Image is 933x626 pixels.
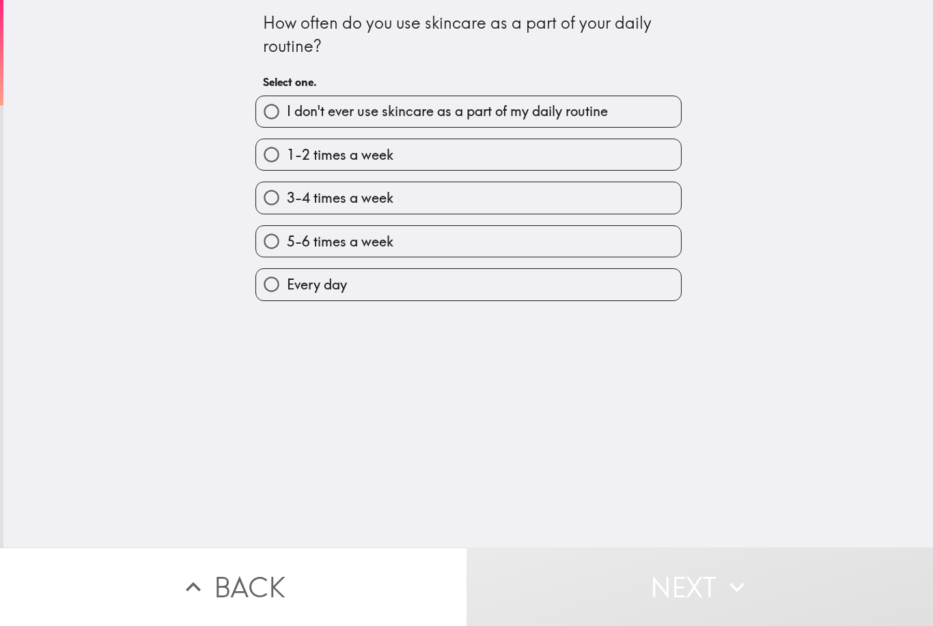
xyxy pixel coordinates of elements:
[287,188,393,208] span: 3-4 times a week
[256,139,681,170] button: 1-2 times a week
[287,102,608,121] span: I don't ever use skincare as a part of my daily routine
[466,547,933,626] button: Next
[256,269,681,300] button: Every day
[287,232,393,251] span: 5-6 times a week
[287,275,347,294] span: Every day
[263,74,674,89] h6: Select one.
[287,145,393,165] span: 1-2 times a week
[263,12,674,57] div: How often do you use skincare as a part of your daily routine?
[256,96,681,127] button: I don't ever use skincare as a part of my daily routine
[256,182,681,213] button: 3-4 times a week
[256,226,681,257] button: 5-6 times a week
